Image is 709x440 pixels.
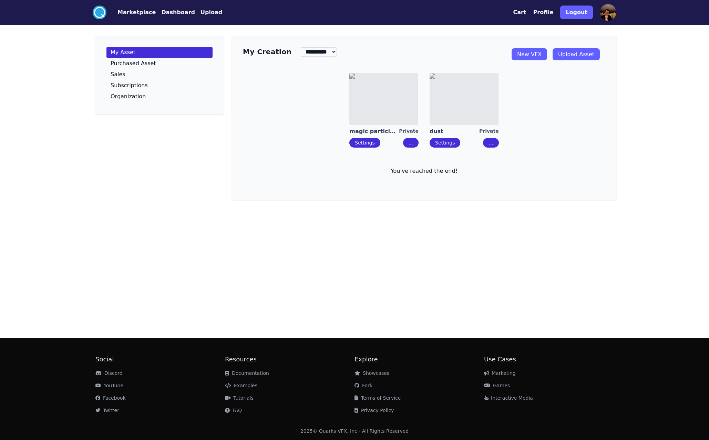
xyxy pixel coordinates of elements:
a: Marketing [484,370,516,376]
a: Purchased Asset [106,58,213,69]
a: Upload [195,8,222,17]
button: ... [403,138,419,148]
button: Cart [513,8,526,17]
a: magic particle transition [349,128,399,135]
a: Games [484,383,510,388]
a: Settings [435,140,455,146]
a: Privacy Policy [354,408,394,413]
a: Twitter [95,408,119,413]
a: YouTube [95,383,123,388]
a: Upload Asset [553,48,600,60]
a: Logout [560,3,593,22]
a: Sales [106,69,213,80]
p: My Asset [111,50,135,55]
div: Private [479,128,499,135]
a: Subscriptions [106,80,213,91]
button: Settings [430,138,460,148]
a: Tutorials [225,395,254,401]
h2: Use Cases [484,354,614,364]
p: Purchased Asset [111,61,156,66]
a: Fork [354,383,372,388]
a: Organization [106,91,213,102]
button: Logout [560,6,593,19]
a: Discord [95,370,123,376]
button: Settings [349,138,380,148]
img: imgAlt [349,73,418,125]
img: imgAlt [430,73,499,125]
button: Upload [201,8,222,17]
h2: Social [95,354,225,364]
a: Documentation [225,370,269,376]
h2: Explore [354,354,484,364]
a: Interactive Media [484,395,533,401]
a: Showcases [354,370,389,376]
a: Settings [355,140,374,146]
a: Facebook [95,395,126,401]
button: Marketplace [117,8,156,17]
a: New VFX [512,48,547,60]
p: Organization [111,94,146,99]
h2: Resources [225,354,354,364]
button: Dashboard [161,8,195,17]
a: FAQ [225,408,242,413]
a: My Asset [106,47,213,58]
p: You've reached the end! [243,167,605,175]
p: Sales [111,72,125,77]
a: Dashboard [156,8,195,17]
h3: My Creation [243,47,291,57]
a: dust [430,128,479,135]
p: Subscriptions [111,83,148,88]
button: Profile [533,8,554,17]
a: Examples [225,383,257,388]
a: Marketplace [106,8,156,17]
div: Private [399,128,419,135]
a: Terms of Service [354,395,401,401]
button: ... [483,138,499,148]
div: 2025 © Quarks VFX, Inc - All Rights Reserved [300,428,409,434]
img: profile [600,4,616,21]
